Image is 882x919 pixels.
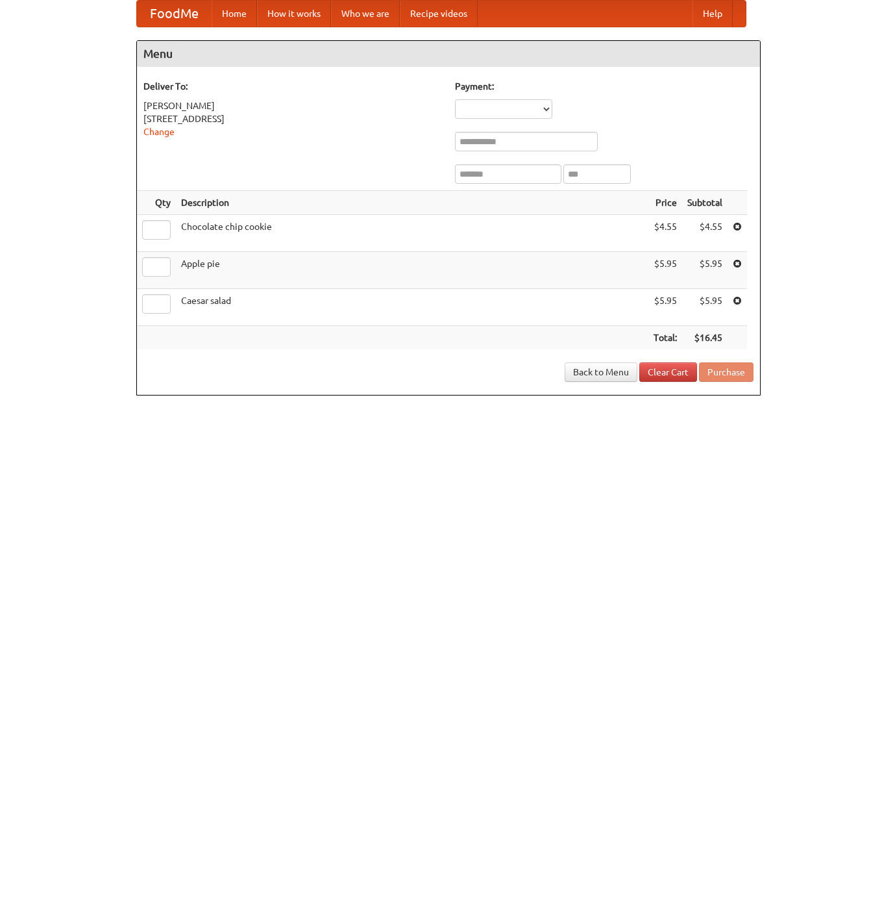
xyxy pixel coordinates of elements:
[648,289,682,326] td: $5.95
[682,191,728,215] th: Subtotal
[143,127,175,137] a: Change
[682,252,728,289] td: $5.95
[137,41,760,67] h4: Menu
[143,112,442,125] div: [STREET_ADDRESS]
[648,252,682,289] td: $5.95
[565,362,637,382] a: Back to Menu
[143,99,442,112] div: [PERSON_NAME]
[137,191,176,215] th: Qty
[143,80,442,93] h5: Deliver To:
[699,362,753,382] button: Purchase
[682,289,728,326] td: $5.95
[331,1,400,27] a: Who we are
[257,1,331,27] a: How it works
[682,215,728,252] td: $4.55
[639,362,697,382] a: Clear Cart
[176,289,648,326] td: Caesar salad
[176,191,648,215] th: Description
[648,215,682,252] td: $4.55
[137,1,212,27] a: FoodMe
[648,191,682,215] th: Price
[400,1,478,27] a: Recipe videos
[176,252,648,289] td: Apple pie
[455,80,753,93] h5: Payment:
[176,215,648,252] td: Chocolate chip cookie
[212,1,257,27] a: Home
[692,1,733,27] a: Help
[682,326,728,350] th: $16.45
[648,326,682,350] th: Total:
